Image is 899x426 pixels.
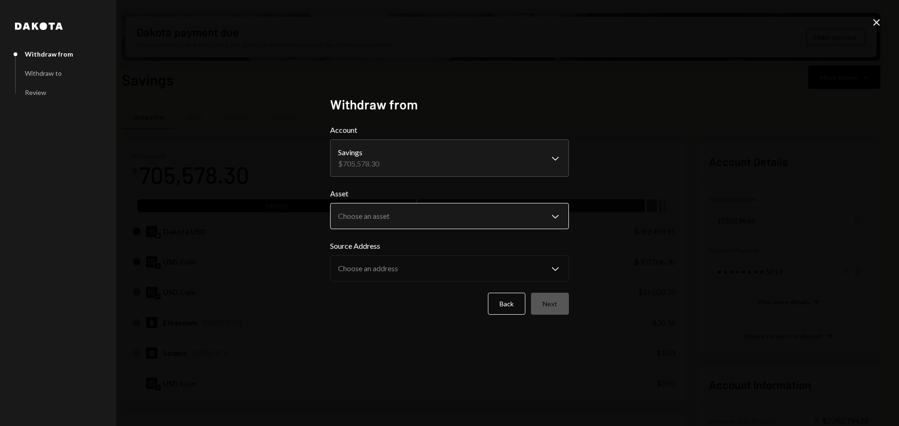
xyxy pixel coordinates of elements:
label: Source Address [330,240,569,252]
button: Account [330,139,569,177]
div: Review [25,88,46,96]
button: Source Address [330,255,569,282]
label: Account [330,124,569,136]
div: Withdraw to [25,69,62,77]
label: Asset [330,188,569,199]
button: Back [488,293,525,315]
h2: Withdraw from [330,95,569,114]
button: Asset [330,203,569,229]
div: Withdraw from [25,50,73,58]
